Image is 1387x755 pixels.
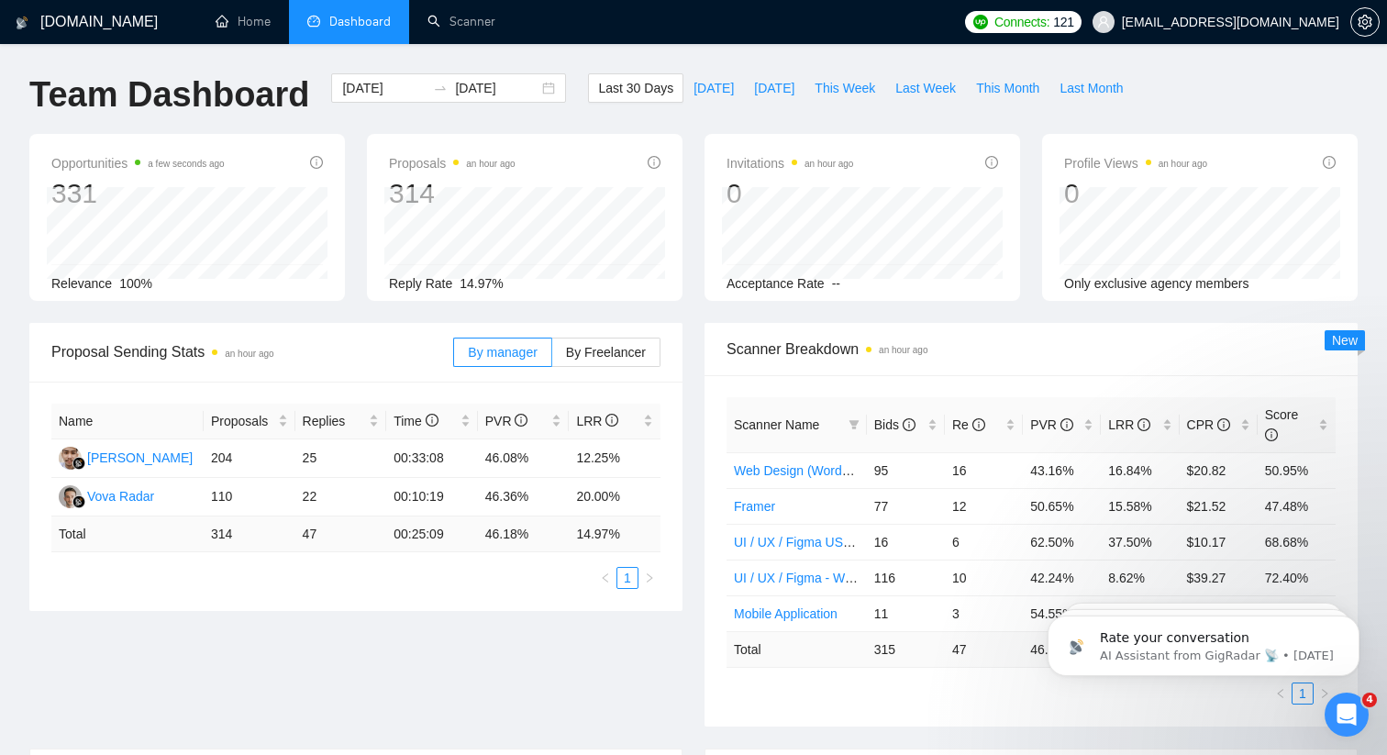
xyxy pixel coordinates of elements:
span: Score [1265,407,1299,442]
span: Proposals [389,152,516,174]
span: Scanner Name [734,417,819,432]
td: 20.00% [569,478,660,516]
td: 315 [867,631,945,667]
td: 25 [295,439,387,478]
span: By manager [468,345,537,360]
td: 116 [867,560,945,595]
span: 14.97% [460,276,503,291]
span: Connects: [994,12,1049,32]
span: info-circle [310,156,323,169]
span: info-circle [903,418,915,431]
button: Last Week [885,73,966,103]
td: 43.16% [1023,452,1101,488]
span: Only exclusive agency members [1064,276,1249,291]
td: 00:25:09 [386,516,478,552]
td: 10 [945,560,1023,595]
span: Re [952,417,985,432]
button: [DATE] [744,73,804,103]
span: This Month [976,78,1039,98]
span: By Freelancer [566,345,646,360]
span: filter [845,411,863,439]
time: an hour ago [466,159,515,169]
button: left [594,567,616,589]
td: 47 [945,631,1023,667]
h1: Team Dashboard [29,73,309,117]
td: 110 [204,478,295,516]
span: Bids [874,417,915,432]
span: info-circle [1323,156,1336,169]
td: 37.50% [1101,524,1179,560]
a: searchScanner [427,14,495,29]
a: AI[PERSON_NAME] [59,450,193,464]
button: Last Month [1049,73,1133,103]
td: 16.84% [1101,452,1179,488]
a: Mobile Application [734,606,838,621]
td: 00:10:19 [386,478,478,516]
img: logo [16,8,28,38]
span: Last Week [895,78,956,98]
td: 6 [945,524,1023,560]
span: Profile Views [1064,152,1207,174]
a: setting [1350,15,1380,29]
span: info-circle [426,414,438,427]
td: $20.82 [1180,452,1258,488]
time: an hour ago [879,345,927,355]
td: 68.68% [1258,524,1336,560]
span: swap-right [433,81,448,95]
span: [DATE] [693,78,734,98]
td: 16 [945,452,1023,488]
input: End date [455,78,538,98]
span: to [433,81,448,95]
td: 22 [295,478,387,516]
span: user [1097,16,1110,28]
iframe: Intercom notifications message [1020,577,1387,705]
td: 77 [867,488,945,524]
img: gigradar-bm.png [72,457,85,470]
td: 95 [867,452,945,488]
div: 314 [389,176,516,211]
time: an hour ago [225,349,273,359]
span: Reply Rate [389,276,452,291]
div: [PERSON_NAME] [87,448,193,468]
li: Next Page [638,567,660,589]
span: info-circle [1265,428,1278,441]
div: 331 [51,176,225,211]
td: 16 [867,524,945,560]
span: Last 30 Days [598,78,673,98]
span: Last Month [1060,78,1123,98]
a: UI / UX / Figma US Only [734,535,873,550]
th: Name [51,404,204,439]
td: 3 [945,595,1023,631]
span: left [600,572,611,583]
span: filter [849,419,860,430]
span: info-circle [985,156,998,169]
img: gigradar-bm.png [72,495,85,508]
td: 00:33:08 [386,439,478,478]
td: 42.24% [1023,560,1101,595]
span: Relevance [51,276,112,291]
td: 62.50% [1023,524,1101,560]
a: homeHome [216,14,271,29]
button: This Month [966,73,1049,103]
span: PVR [485,414,528,428]
span: info-circle [972,418,985,431]
td: $10.17 [1180,524,1258,560]
td: 314 [204,516,295,552]
span: Replies [303,411,366,431]
td: 72.40% [1258,560,1336,595]
span: info-circle [1217,418,1230,431]
td: 50.95% [1258,452,1336,488]
img: VR [59,485,82,508]
td: 12.25% [569,439,660,478]
td: 14.97 % [569,516,660,552]
span: LRR [1108,417,1150,432]
time: a few seconds ago [148,159,224,169]
span: 100% [119,276,152,291]
td: 47 [295,516,387,552]
span: info-circle [1060,418,1073,431]
td: 50.65% [1023,488,1101,524]
span: Acceptance Rate [727,276,825,291]
div: Vova Radar [87,486,154,506]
